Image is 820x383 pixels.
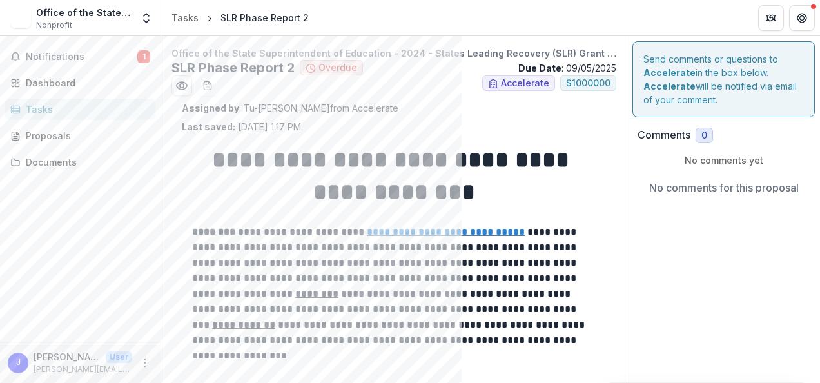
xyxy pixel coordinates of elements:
[182,120,301,133] p: [DATE] 1:17 PM
[220,11,309,25] div: SLR Phase Report 2
[649,180,799,195] p: No comments for this proposal
[166,8,204,27] a: Tasks
[182,121,235,132] strong: Last saved:
[638,129,690,141] h2: Comments
[643,67,696,78] strong: Accelerate
[5,46,155,67] button: Notifications1
[137,5,155,31] button: Open entity switcher
[643,81,696,92] strong: Accelerate
[137,355,153,371] button: More
[5,152,155,173] a: Documents
[26,155,145,169] div: Documents
[34,350,101,364] p: [PERSON_NAME][EMAIL_ADDRESS][PERSON_NAME][DOMAIN_NAME]
[501,78,549,89] span: Accelerate
[182,103,239,113] strong: Assigned by
[318,63,357,74] span: Overdue
[171,75,192,96] button: Preview 1cd42358-4e36-4561-becf-6aa48fa54a28.pdf
[36,6,132,19] div: Office of the State Superintendent of Education
[137,50,150,63] span: 1
[182,101,606,115] p: : Tu-[PERSON_NAME] from Accelerate
[26,76,145,90] div: Dashboard
[36,19,72,31] span: Nonprofit
[10,8,31,28] img: Office of the State Superintendent of Education
[518,63,561,74] strong: Due Date
[789,5,815,31] button: Get Help
[638,153,810,167] p: No comments yet
[758,5,784,31] button: Partners
[5,125,155,146] a: Proposals
[26,103,145,116] div: Tasks
[16,358,21,367] div: jessica.sobin@dc.gov
[26,129,145,142] div: Proposals
[518,61,616,75] p: : 09/05/2025
[171,60,295,75] h2: SLR Phase Report 2
[106,351,132,363] p: User
[632,41,815,117] div: Send comments or questions to in the box below. will be notified via email of your comment.
[701,130,707,141] span: 0
[566,78,610,89] span: $ 1000000
[5,99,155,120] a: Tasks
[171,11,199,25] div: Tasks
[171,46,616,60] p: Office of the State Superintendent of Education - 2024 - States Leading Recovery (SLR) Grant Appl...
[34,364,132,375] p: [PERSON_NAME][EMAIL_ADDRESS][PERSON_NAME][DOMAIN_NAME]
[5,72,155,93] a: Dashboard
[197,75,218,96] button: download-word-button
[166,8,314,27] nav: breadcrumb
[26,52,137,63] span: Notifications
